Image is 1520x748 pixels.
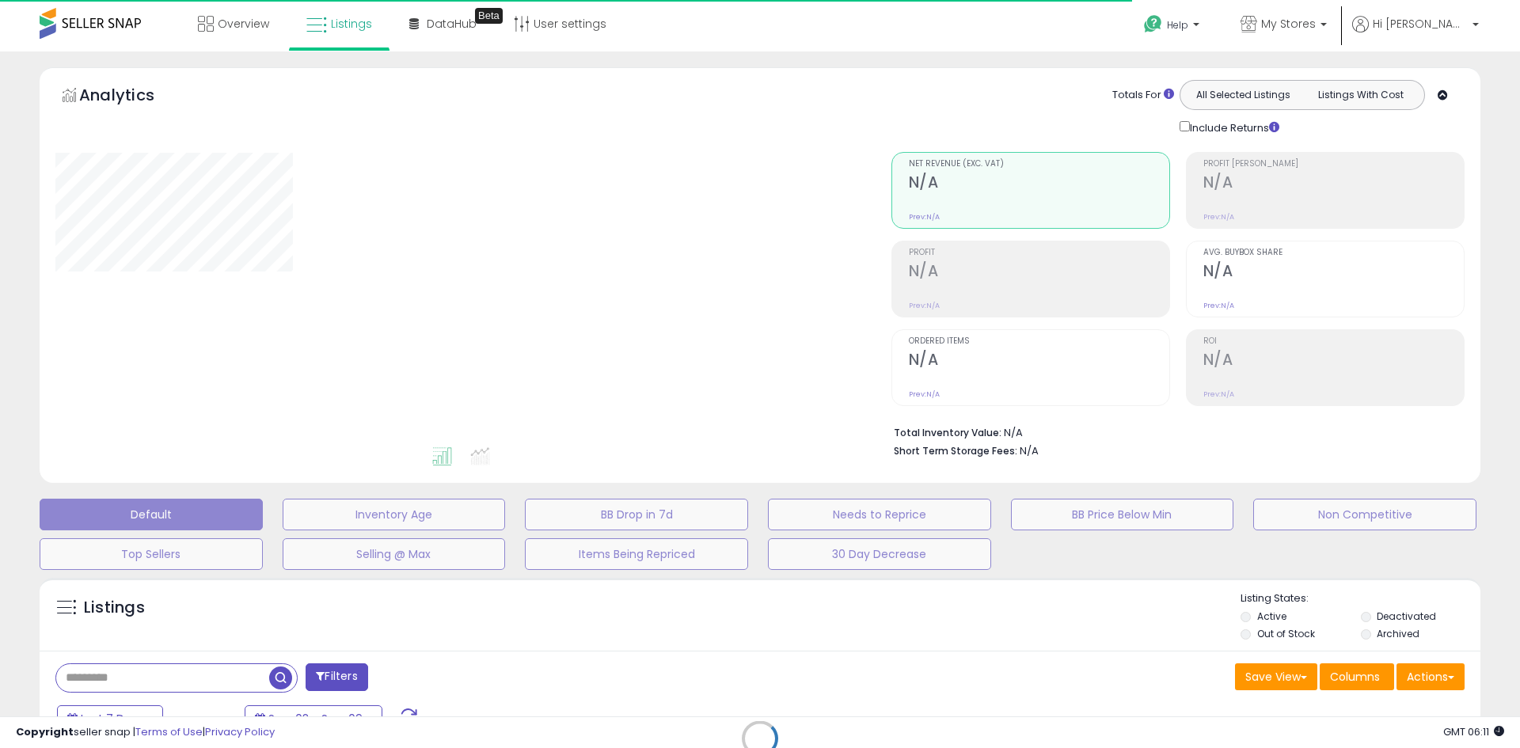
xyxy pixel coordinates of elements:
button: Selling @ Max [283,538,506,570]
span: Avg. Buybox Share [1203,249,1464,257]
span: DataHub [427,16,477,32]
i: Get Help [1143,14,1163,34]
button: Top Sellers [40,538,263,570]
span: Listings [331,16,372,32]
h2: N/A [909,173,1169,195]
h2: N/A [1203,351,1464,372]
b: Short Term Storage Fees: [894,444,1017,458]
span: ROI [1203,337,1464,346]
small: Prev: N/A [1203,389,1234,399]
span: Overview [218,16,269,32]
small: Prev: N/A [909,301,940,310]
strong: Copyright [16,724,74,739]
small: Prev: N/A [909,212,940,222]
small: Prev: N/A [1203,301,1234,310]
button: Items Being Repriced [525,538,748,570]
span: Profit [PERSON_NAME] [1203,160,1464,169]
span: Ordered Items [909,337,1169,346]
div: Tooltip anchor [475,8,503,24]
li: N/A [894,422,1453,441]
div: Totals For [1112,88,1174,103]
h2: N/A [1203,262,1464,283]
h2: N/A [909,262,1169,283]
a: Help [1131,2,1215,51]
span: Hi [PERSON_NAME] [1373,16,1468,32]
button: BB Drop in 7d [525,499,748,530]
button: BB Price Below Min [1011,499,1234,530]
span: Profit [909,249,1169,257]
button: Needs to Reprice [768,499,991,530]
a: Hi [PERSON_NAME] [1352,16,1479,51]
h2: N/A [1203,173,1464,195]
button: All Selected Listings [1184,85,1302,105]
button: Inventory Age [283,499,506,530]
small: Prev: N/A [909,389,940,399]
span: My Stores [1261,16,1316,32]
h2: N/A [909,351,1169,372]
small: Prev: N/A [1203,212,1234,222]
span: Net Revenue (Exc. VAT) [909,160,1169,169]
button: Listings With Cost [1301,85,1419,105]
button: 30 Day Decrease [768,538,991,570]
button: Default [40,499,263,530]
span: N/A [1020,443,1039,458]
h5: Analytics [79,84,185,110]
div: seller snap | | [16,725,275,740]
div: Include Returns [1168,118,1298,136]
span: Help [1167,18,1188,32]
button: Non Competitive [1253,499,1476,530]
b: Total Inventory Value: [894,426,1001,439]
